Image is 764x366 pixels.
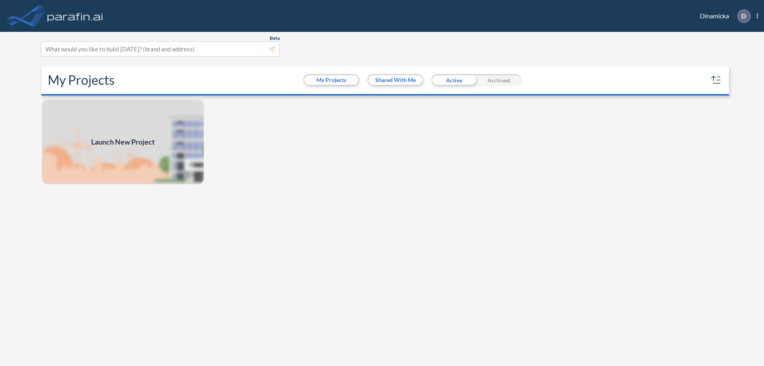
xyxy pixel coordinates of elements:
[41,99,205,185] img: add
[710,74,723,86] button: sort
[41,99,205,185] a: Launch New Project
[368,75,422,85] button: Shared With Me
[91,137,155,147] span: Launch New Project
[476,74,521,86] div: Archived
[46,8,105,24] img: logo
[270,35,280,41] span: Beta
[688,9,758,23] div: Dinamicka
[48,72,115,88] h2: My Projects
[741,12,746,20] p: D
[304,75,358,85] button: My Projects
[431,74,476,86] div: Active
